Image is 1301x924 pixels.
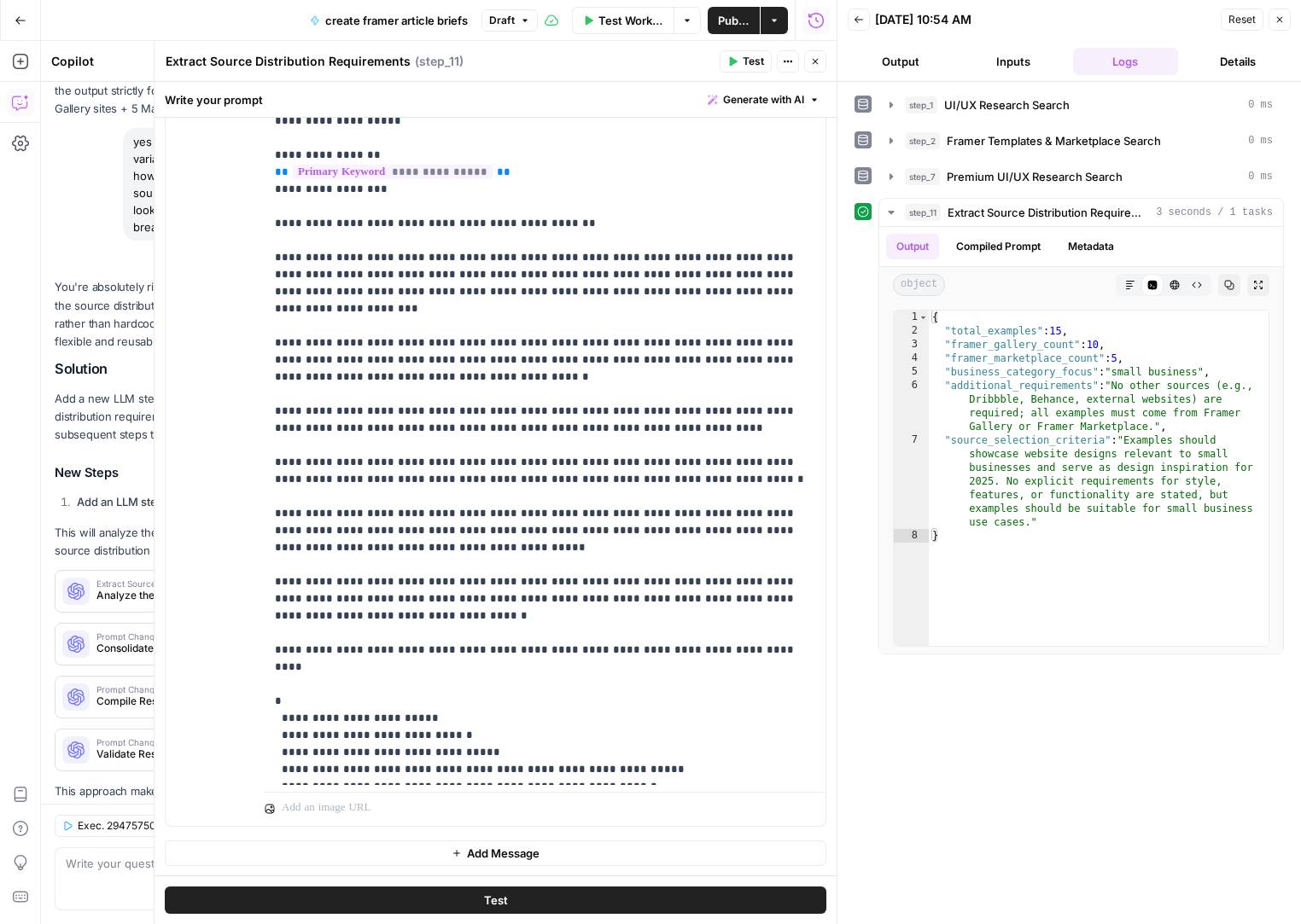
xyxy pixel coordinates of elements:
[879,227,1283,654] div: 3 seconds / 1 tasks
[1058,234,1124,259] button: Metadata
[166,53,411,70] textarea: Extract Source Distribution Requirements
[96,579,318,588] span: Extract Source Distribution Requirements
[572,7,674,34] button: Test Workflow
[905,168,940,185] span: step_7
[948,204,1149,221] span: Extract Source Distribution Requirements
[944,96,1070,113] span: UI/UX Research Search
[905,96,937,113] span: step_1
[1248,97,1273,113] span: 0 ms
[947,132,1161,149] span: Framer Templates & Marketplace Search
[894,529,929,543] div: 8
[55,361,399,377] h2: Solution
[96,588,318,603] span: Analyze the article intention to extract specific source distribution requirements (how many from...
[1248,169,1273,184] span: 0 ms
[1221,9,1263,31] button: Reset
[886,234,939,259] button: Output
[55,782,399,873] p: This approach makes the workflow completely flexible - it will automatically adapt to whatever so...
[166,90,251,825] div: user
[946,234,1051,259] button: Compiled Prompt
[723,92,804,108] span: Generate with AI
[894,324,929,338] div: 2
[879,163,1283,190] button: 0 ms
[55,815,163,837] button: Exec. 29475750
[96,632,337,641] span: Prompt Changes
[1073,48,1179,75] button: Logs
[165,840,826,866] button: Add Message
[55,524,399,560] p: This will analyze the article intention and extract the specific source distribution requirements.
[484,892,508,909] span: Test
[96,694,337,709] span: Compile Research Brief (step_6)
[894,311,929,324] div: 1
[96,738,337,747] span: Prompt Changes
[78,818,156,834] span: Exec. 29475750
[55,278,399,351] p: You're absolutely right! The workflow should dynamically extract the source distribution requirem...
[96,641,337,656] span: Consolidate Research Findings (step_3)
[598,12,664,29] span: Test Workflow
[894,379,929,433] div: 6
[893,274,945,296] span: object
[55,390,399,444] p: Add a new LLM step early in the workflow to extract the source distribution requirements from the...
[96,685,337,694] span: Prompt Changes
[947,168,1123,185] span: Premium UI/UX Research Search
[415,53,464,70] span: ( step_11 )
[905,132,940,149] span: step_2
[123,128,399,241] div: yes this is right, but i need to build to allow for variability. the article intention will alway...
[1185,48,1291,75] button: Details
[919,311,928,324] span: Toggle code folding, rows 1 through 8
[155,82,837,117] div: Write your prompt
[51,53,265,70] div: Copilot
[905,204,941,221] span: step_11
[894,433,929,529] div: 7
[894,365,929,379] div: 5
[879,199,1283,226] button: 3 seconds / 1 tasks
[165,886,826,914] button: Test
[55,46,399,119] p: The key issue is that the workflow was treating the source distribution requirement too loosely. ...
[894,338,929,352] div: 3
[1228,12,1256,27] span: Reset
[1248,133,1273,148] span: 0 ms
[481,9,538,32] button: Draft
[1156,205,1273,220] span: 3 seconds / 1 tasks
[720,50,772,73] button: Test
[879,127,1283,154] button: 0 ms
[55,462,399,484] h3: New Steps
[300,7,478,34] button: create framer article briefs
[325,12,468,29] span: create framer article briefs
[894,352,929,365] div: 4
[708,7,760,34] button: Publish
[77,495,330,508] strong: Add an LLM step to extract source requirements
[489,13,515,28] span: Draft
[848,48,954,75] button: Output
[960,48,1066,75] button: Inputs
[743,54,764,69] span: Test
[879,91,1283,119] button: 0 ms
[467,845,540,862] span: Add Message
[718,12,750,29] span: Publish
[701,89,826,111] button: Generate with AI
[96,747,337,762] span: Validate Research Findings (step_9)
